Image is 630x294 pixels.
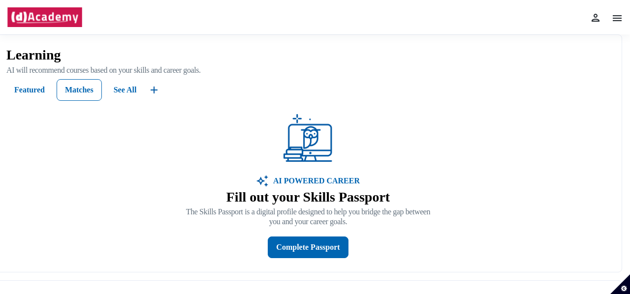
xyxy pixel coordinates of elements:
[268,236,348,258] button: Complete Passport
[283,114,333,163] img: ...
[186,207,430,227] p: The Skills Passport is a digital profile designed to help you bridge the gap between you and your...
[186,189,430,206] p: Fill out your Skills Passport
[610,274,630,294] button: Set cookie preferences
[6,65,610,75] p: AI will recommend courses based on your skills and career goals.
[268,175,360,187] p: AI POWERED CAREER
[65,83,94,97] div: Matches
[114,83,137,97] div: See All
[7,7,83,27] img: brand
[6,47,610,63] p: Learning
[611,12,623,24] img: menu
[148,84,160,96] img: ...
[14,83,45,97] div: Featured
[57,79,102,101] button: Matches
[106,79,145,101] button: See All
[256,175,268,187] img: image
[276,240,340,254] div: Complete Passport
[6,79,53,101] button: Featured
[590,12,601,24] img: myProfile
